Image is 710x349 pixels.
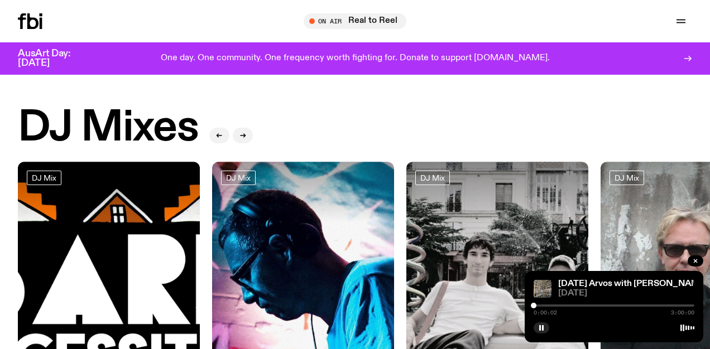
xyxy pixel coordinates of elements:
span: DJ Mix [32,173,56,182]
button: On AirReal to Reel [304,13,406,29]
span: 3:00:00 [671,310,694,316]
a: DJ Mix [415,171,450,185]
p: One day. One community. One frequency worth fighting for. Donate to support [DOMAIN_NAME]. [161,54,550,64]
span: 0:00:02 [534,310,557,316]
h2: DJ Mixes [18,107,198,149]
a: [DATE] Arvos with [PERSON_NAME] [558,279,708,288]
h3: AusArt Day: [DATE] [18,49,89,68]
a: DJ Mix [27,171,61,185]
a: DJ Mix [221,171,256,185]
span: [DATE] [558,289,694,298]
span: DJ Mix [615,173,639,182]
img: A corner shot of the fbi music library [534,280,551,298]
span: DJ Mix [226,173,251,182]
a: DJ Mix [610,171,644,185]
span: DJ Mix [420,173,445,182]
